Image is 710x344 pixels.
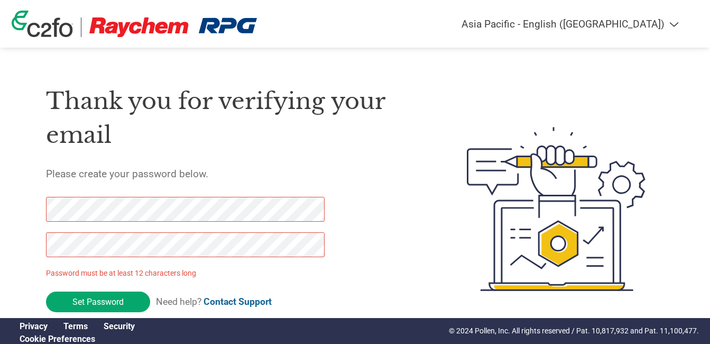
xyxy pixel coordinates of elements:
[46,84,417,152] h1: Thank you for verifying your email
[12,334,143,344] div: Open Cookie Preferences Modal
[449,325,699,337] p: © 2024 Pollen, Inc. All rights reserved / Pat. 10,817,932 and Pat. 11,100,477.
[46,268,328,279] p: Password must be at least 12 characters long
[89,17,257,37] img: Raychem RPG
[12,11,73,37] img: c2fo logo
[20,334,95,344] a: Cookie Preferences, opens a dedicated popup modal window
[63,321,88,331] a: Terms
[156,296,272,307] span: Need help?
[20,321,48,331] a: Privacy
[104,321,135,331] a: Security
[46,168,417,180] h5: Please create your password below.
[204,296,272,307] a: Contact Support
[46,292,150,312] input: Set Password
